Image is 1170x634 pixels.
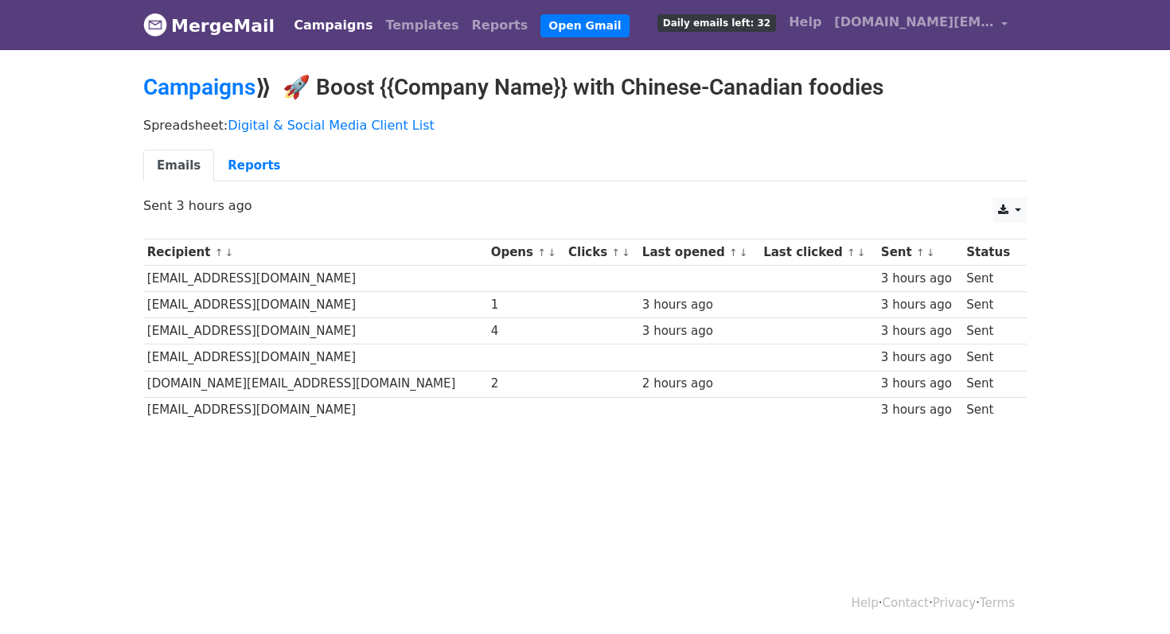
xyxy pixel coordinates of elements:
div: 1 [491,296,561,314]
a: ↓ [622,247,630,259]
div: 3 hours ago [881,296,959,314]
a: Daily emails left: 32 [651,6,782,38]
span: Daily emails left: 32 [657,14,776,32]
th: Last clicked [759,239,877,266]
td: [EMAIL_ADDRESS][DOMAIN_NAME] [143,292,487,318]
a: Templates [379,10,465,41]
a: ↑ [537,247,546,259]
a: ↓ [548,247,556,259]
div: 3 hours ago [881,348,959,367]
a: Help [782,6,828,38]
th: Sent [877,239,962,266]
div: 2 hours ago [642,375,756,393]
a: ↑ [215,247,224,259]
a: ↓ [739,247,748,259]
a: ↓ [224,247,233,259]
a: ↓ [926,247,935,259]
a: MergeMail [143,9,275,42]
a: Emails [143,150,214,182]
td: [EMAIL_ADDRESS][DOMAIN_NAME] [143,344,487,371]
div: 3 hours ago [881,375,959,393]
td: [DOMAIN_NAME][EMAIL_ADDRESS][DOMAIN_NAME] [143,371,487,397]
a: Digital & Social Media Client List [228,118,435,133]
td: Sent [962,371,1018,397]
td: Sent [962,397,1018,423]
div: 3 hours ago [642,296,756,314]
a: ↓ [857,247,866,259]
div: 2 [491,375,561,393]
th: Status [962,239,1018,266]
span: [DOMAIN_NAME][EMAIL_ADDRESS][DOMAIN_NAME] [834,13,993,32]
div: 4 [491,322,561,340]
div: 3 hours ago [881,322,959,340]
th: Clicks [564,239,638,266]
td: Sent [962,318,1018,344]
td: [EMAIL_ADDRESS][DOMAIN_NAME] [143,397,487,423]
a: Open Gmail [540,14,629,37]
div: 3 hours ago [881,270,959,288]
th: Opens [487,239,564,266]
a: Reports [214,150,294,182]
div: 3 hours ago [881,401,959,419]
td: Sent [962,292,1018,318]
p: Sent 3 hours ago [143,197,1027,214]
img: MergeMail logo [143,13,167,37]
td: Sent [962,266,1018,292]
a: [DOMAIN_NAME][EMAIL_ADDRESS][DOMAIN_NAME] [828,6,1014,44]
div: 3 hours ago [642,322,756,340]
a: ↑ [729,247,738,259]
a: Privacy [933,596,976,610]
a: Campaigns [143,74,255,100]
th: Recipient [143,239,487,266]
a: Campaigns [287,10,379,41]
td: [EMAIL_ADDRESS][DOMAIN_NAME] [143,318,487,344]
h2: ⟫ 🚀 Boost {{Company Name}} with Chinese-Canadian foodies [143,74,1027,101]
a: ↑ [847,247,856,259]
p: Spreadsheet: [143,117,1027,134]
a: Terms [980,596,1015,610]
a: Contact [883,596,929,610]
td: Sent [962,344,1018,371]
td: [EMAIL_ADDRESS][DOMAIN_NAME] [143,266,487,292]
a: ↑ [611,247,620,259]
th: Last opened [638,239,759,266]
a: ↑ [916,247,925,259]
a: Help [852,596,879,610]
a: Reports [466,10,535,41]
